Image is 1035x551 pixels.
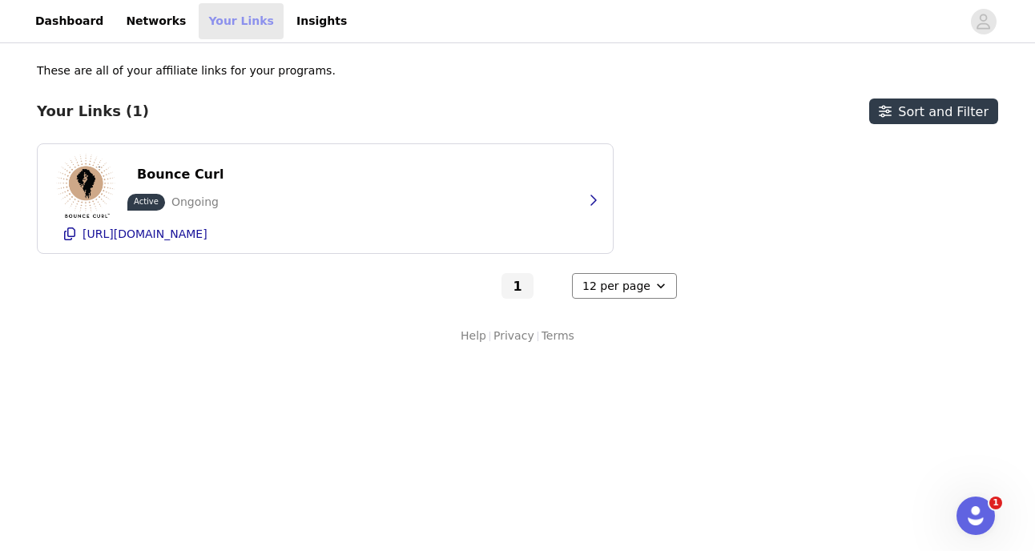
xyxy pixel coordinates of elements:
h3: Your Links (1) [37,103,149,120]
a: Terms [542,328,574,344]
p: Active [134,195,159,207]
p: These are all of your affiliate links for your programs. [37,62,336,79]
button: Go to next page [537,273,569,299]
button: Go to previous page [466,273,498,299]
a: Insights [287,3,356,39]
p: [URL][DOMAIN_NAME] [83,227,207,240]
div: avatar [976,9,991,34]
img: Bounce Curl [54,154,118,218]
span: 1 [989,497,1002,509]
a: Privacy [493,328,534,344]
button: Bounce Curl [127,162,233,187]
p: Bounce Curl [137,167,224,182]
a: Dashboard [26,3,113,39]
a: Your Links [199,3,284,39]
a: Help [461,328,486,344]
p: Ongoing [171,194,219,211]
a: Networks [116,3,195,39]
button: Sort and Filter [869,99,998,124]
button: Go To Page 1 [501,273,534,299]
button: [URL][DOMAIN_NAME] [54,221,597,247]
iframe: Intercom live chat [956,497,995,535]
